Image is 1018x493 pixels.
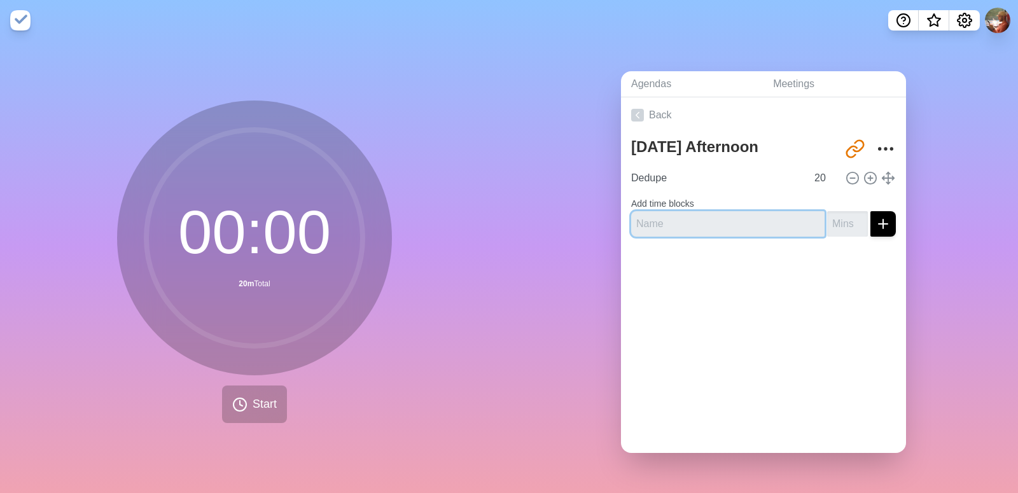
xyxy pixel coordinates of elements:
[827,211,868,237] input: Mins
[222,385,287,423] button: Start
[873,136,898,162] button: More
[253,396,277,413] span: Start
[888,10,919,31] button: Help
[621,97,906,133] a: Back
[10,10,31,31] img: timeblocks logo
[631,198,694,209] label: Add time blocks
[763,71,906,97] a: Meetings
[919,10,949,31] button: What’s new
[949,10,980,31] button: Settings
[626,165,807,191] input: Name
[631,211,825,237] input: Name
[621,71,763,97] a: Agendas
[842,136,868,162] button: Share link
[809,165,840,191] input: Mins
